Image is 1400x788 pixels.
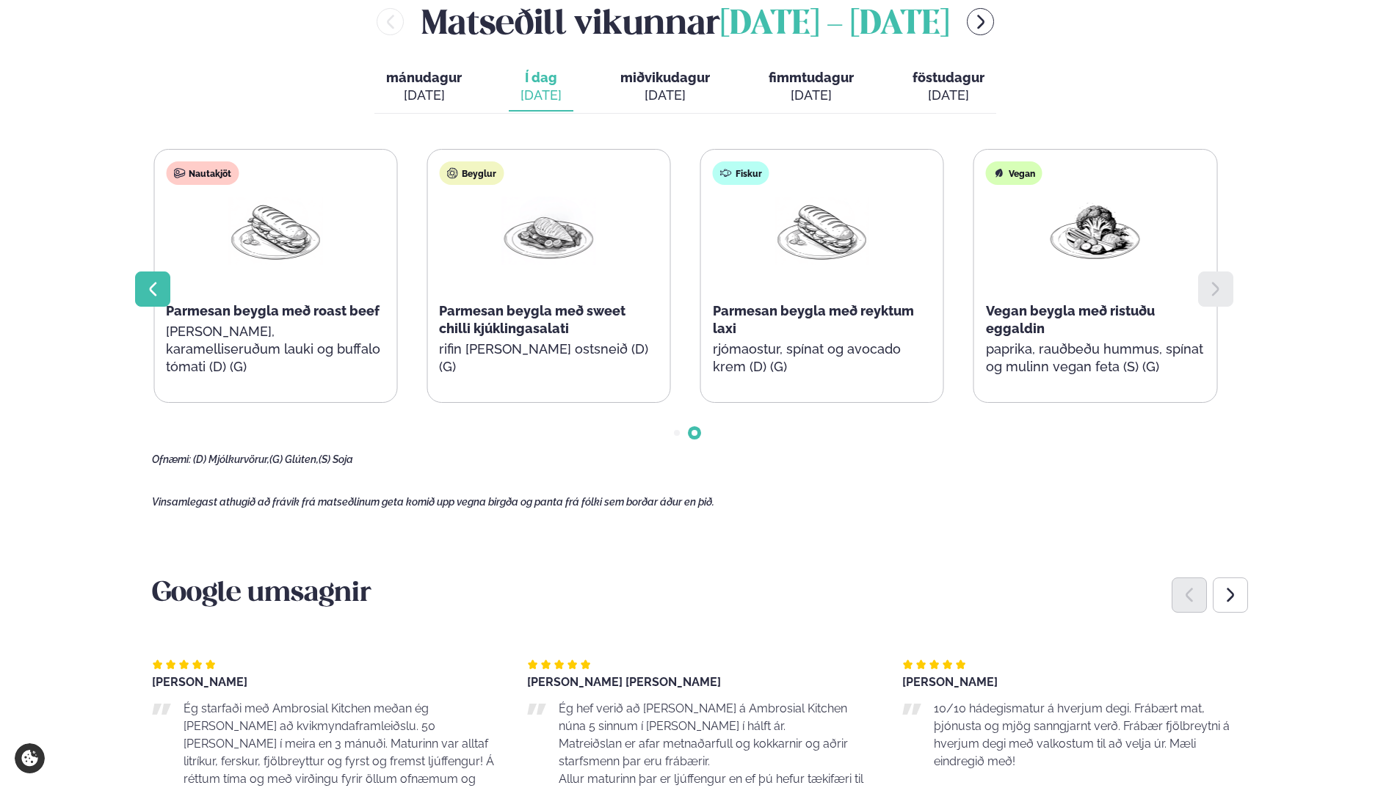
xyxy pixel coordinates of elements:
[386,87,462,104] div: [DATE]
[193,453,269,465] span: (D) Mjólkurvörur,
[902,676,1248,688] div: [PERSON_NAME]
[559,735,873,770] p: Matreiðslan er afar metnaðarfull og kokkarnir og aðrir starfsmenn þar eru frábærir.
[674,430,680,436] span: Go to slide 1
[609,63,722,112] button: miðvikudagur [DATE]
[166,323,385,376] p: [PERSON_NAME], karamelliseruðum lauki og buffalo tómati (D) (G)
[152,676,498,688] div: [PERSON_NAME]
[993,167,1005,179] img: Vegan.svg
[1213,577,1248,613] div: Next slide
[559,700,873,735] p: Ég hef verið að [PERSON_NAME] á Ambrosial Kitchen núna 5 sinnum í [PERSON_NAME] í hálft ár.
[269,453,319,465] span: (G) Glúten,
[501,197,595,265] img: Chicken-breast.png
[377,8,404,35] button: menu-btn-left
[152,577,1248,612] h3: Google umsagnir
[152,453,191,465] span: Ofnæmi:
[1172,577,1207,613] div: Previous slide
[757,63,866,112] button: fimmtudagur [DATE]
[692,430,697,436] span: Go to slide 2
[901,63,996,112] button: föstudagur [DATE]
[720,167,732,179] img: fish.svg
[166,303,380,318] span: Parmesan beygla með roast beef
[713,340,932,376] p: rjómaostur, spínat og avocado krem (D) (G)
[775,197,869,265] img: Panini.png
[720,9,949,41] span: [DATE] - [DATE]
[913,70,984,85] span: föstudagur
[913,87,984,104] div: [DATE]
[713,161,769,185] div: Fiskur
[620,87,710,104] div: [DATE]
[769,70,854,85] span: fimmtudagur
[713,303,914,336] span: Parmesan beygla með reyktum laxi
[967,8,994,35] button: menu-btn-right
[769,87,854,104] div: [DATE]
[319,453,353,465] span: (S) Soja
[521,87,562,104] div: [DATE]
[986,303,1155,336] span: Vegan beygla með ristuðu eggaldin
[1048,197,1142,265] img: Vegan.png
[521,69,562,87] span: Í dag
[509,63,573,112] button: Í dag [DATE]
[527,676,873,688] div: [PERSON_NAME] [PERSON_NAME]
[15,743,45,773] a: Cookie settings
[439,340,658,376] p: rifin [PERSON_NAME] ostsneið (D) (G)
[152,496,714,508] span: Vinsamlegast athugið að frávik frá matseðlinum geta komið upp vegna birgða og panta frá fólki sem...
[386,70,462,85] span: mánudagur
[986,161,1042,185] div: Vegan
[173,167,185,179] img: beef.svg
[228,197,322,265] img: Panini.png
[439,161,504,185] div: Beyglur
[439,303,625,336] span: Parmesan beygla með sweet chilli kjúklingasalati
[620,70,710,85] span: miðvikudagur
[166,161,239,185] div: Nautakjöt
[986,340,1205,376] p: paprika, rauðbeðu hummus, spínat og mulinn vegan feta (S) (G)
[446,167,458,179] img: bagle-new-16px.svg
[934,701,1230,768] span: 10/10 hádegismatur á hverjum degi. Frábært mat, þjónusta og mjög sanngjarnt verð. Frábær fjölbrey...
[374,63,474,112] button: mánudagur [DATE]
